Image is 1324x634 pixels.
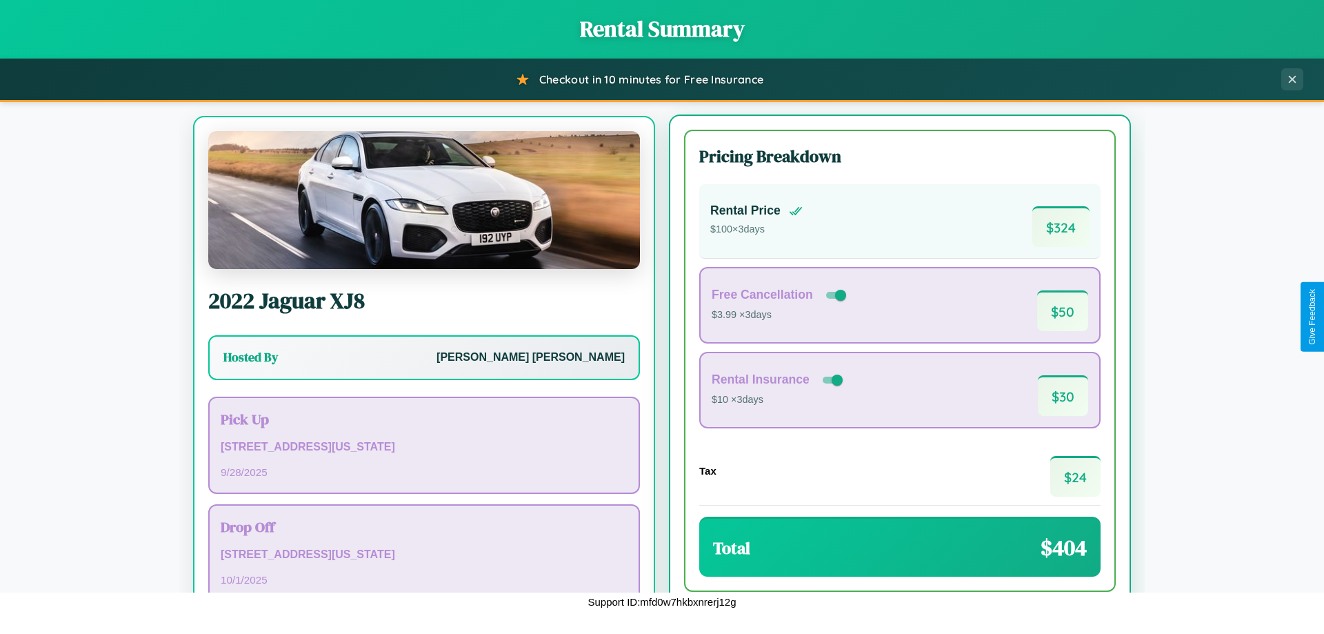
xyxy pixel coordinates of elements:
[1307,289,1317,345] div: Give Feedback
[223,349,278,366] h3: Hosted By
[1032,206,1090,247] span: $ 324
[539,72,763,86] span: Checkout in 10 minutes for Free Insurance
[1041,533,1087,563] span: $ 404
[1038,375,1088,416] span: $ 30
[712,306,849,324] p: $3.99 × 3 days
[221,463,628,482] p: 9 / 28 / 2025
[712,288,813,302] h4: Free Cancellation
[14,14,1310,44] h1: Rental Summary
[221,545,628,565] p: [STREET_ADDRESS][US_STATE]
[710,204,781,218] h4: Rental Price
[208,286,640,316] h2: 2022 Jaguar XJ8
[710,221,803,239] p: $ 100 × 3 days
[588,593,736,611] p: Support ID: mfd0w7hkbxnrerj12g
[699,465,716,477] h4: Tax
[221,409,628,429] h3: Pick Up
[221,517,628,537] h3: Drop Off
[712,373,810,387] h4: Rental Insurance
[221,437,628,457] p: [STREET_ADDRESS][US_STATE]
[1050,456,1101,497] span: $ 24
[208,131,640,269] img: Jaguar XJ8
[1037,290,1088,331] span: $ 50
[221,571,628,589] p: 10 / 1 / 2025
[699,145,1101,168] h3: Pricing Breakdown
[713,537,750,559] h3: Total
[712,391,845,409] p: $10 × 3 days
[437,348,625,368] p: [PERSON_NAME] [PERSON_NAME]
